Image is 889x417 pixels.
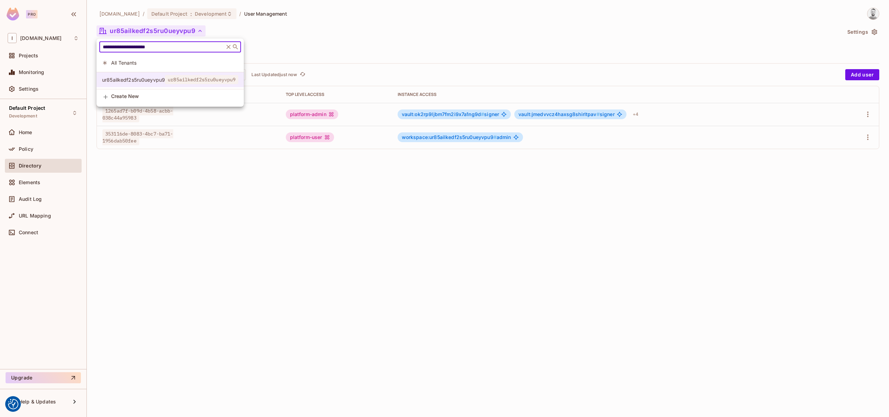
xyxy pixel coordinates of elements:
[97,72,244,87] div: Show only users with a role in this tenant: ur85ailkedf2s5ru0ueyvpu9
[111,93,238,99] span: Create New
[8,399,18,409] button: Consent Preferences
[165,75,238,84] span: ur85ailkedf2s5ru0ueyvpu9
[102,76,165,83] span: ur85ailkedf2s5ru0ueyvpu9
[8,399,18,409] img: Revisit consent button
[111,59,238,66] span: All Tenants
